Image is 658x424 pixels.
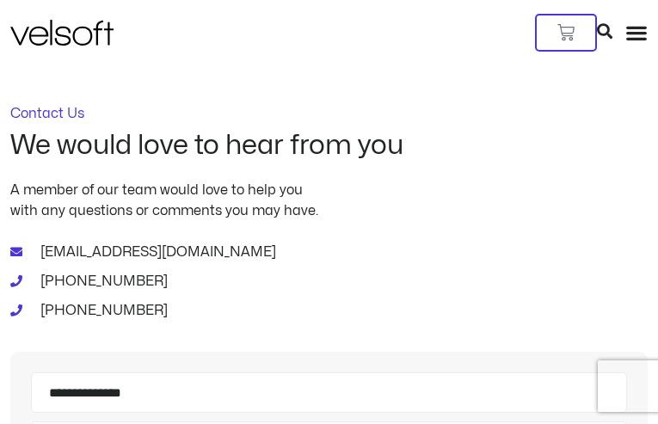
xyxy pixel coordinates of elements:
h2: We would love to hear from you [10,131,648,160]
span: [EMAIL_ADDRESS][DOMAIN_NAME] [36,242,276,262]
a: [EMAIL_ADDRESS][DOMAIN_NAME] [10,242,648,262]
span: [PHONE_NUMBER] [36,271,168,292]
div: Menu Toggle [625,22,648,44]
img: Velsoft Training Materials [10,20,114,46]
p: Contact Us [10,107,648,120]
p: A member of our team would love to help you with any questions or comments you may have. [10,180,648,221]
span: [PHONE_NUMBER] [36,300,168,321]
